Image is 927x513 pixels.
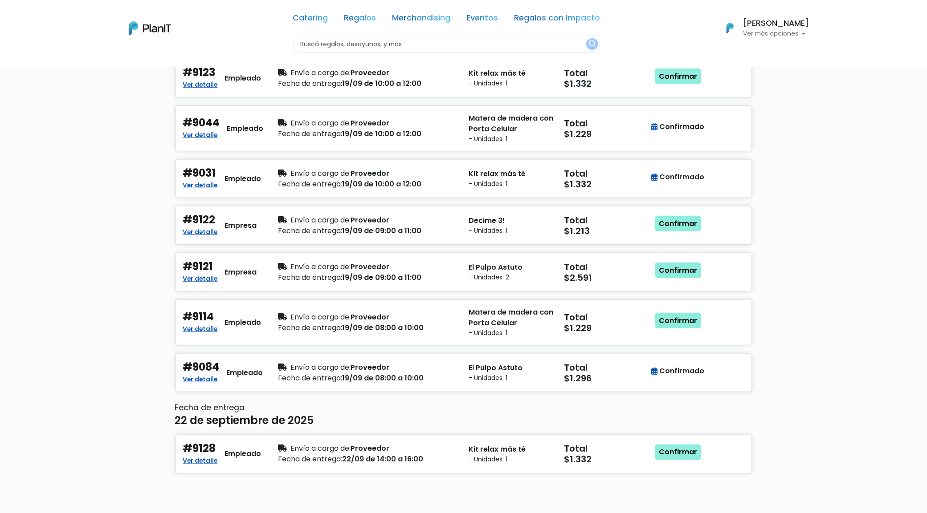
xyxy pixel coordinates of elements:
h5: $1.213 [564,226,649,236]
a: Confirmar [655,444,701,460]
span: Fecha de entrega: [278,226,343,236]
a: Ver detalle [183,323,218,333]
a: Confirmar [655,69,701,85]
a: Confirmar [655,216,701,232]
span: Fecha de entrega: [278,129,343,139]
span: Envío a cargo de: [291,168,351,178]
span: Envío a cargo de: [291,312,351,322]
div: 19/09 de 10:00 a 12:00 [278,78,458,89]
h5: $1.332 [564,78,649,89]
p: Matera de madera con Porta Celular [469,113,554,134]
button: #9121 Ver detalle Empresa Envío a cargo de:Proveedor Fecha de entrega:19/09 de 09:00 a 11:00 El P... [175,252,752,292]
h5: Total [564,362,647,373]
div: Proveedor [278,312,458,323]
div: 19/09 de 08:00 a 10:00 [278,323,458,333]
span: Fecha de entrega: [278,323,343,333]
h4: #9044 [183,117,220,129]
div: 19/09 de 10:00 a 12:00 [278,129,458,139]
h6: Fecha de entrega [175,403,752,412]
a: Regalos con Impacto [514,14,600,25]
div: Empleado [225,317,261,328]
h5: Total [564,215,647,226]
h6: [PERSON_NAME] [743,20,809,28]
button: PlanIt Logo [PERSON_NAME] Ver más opciones [715,16,809,40]
span: Envío a cargo de: [291,262,351,272]
span: Fecha de entrega: [278,454,343,464]
a: Ver detalle [183,454,218,465]
div: Confirmado [652,366,705,376]
div: Empresa [225,267,257,278]
small: - Unidades: 2 [469,273,554,282]
h4: #9122 [183,214,216,226]
h5: Total [564,443,647,454]
img: PlanIt Logo [129,21,171,35]
div: Proveedor [278,362,458,373]
span: Fecha de entrega: [278,373,343,383]
small: - Unidades: 1 [469,179,554,189]
span: Envío a cargo de: [291,215,351,225]
span: Fecha de entrega: [278,179,343,189]
div: Confirmado [652,172,705,182]
h5: Total [564,262,647,272]
h5: $1.229 [564,323,649,333]
h4: 22 de septiembre de 2025 [175,414,314,427]
a: Merchandising [392,14,450,25]
div: Proveedor [278,262,458,272]
span: Fecha de entrega: [278,78,343,89]
div: ¿Necesitás ayuda? [46,8,128,26]
div: Empresa [225,220,257,231]
h5: $1.229 [564,129,649,139]
small: - Unidades: 1 [469,328,554,338]
button: #9122 Ver detalle Empresa Envío a cargo de:Proveedor Fecha de entrega:19/09 de 09:00 a 11:00 Deci... [175,206,752,245]
small: - Unidades: 1 [469,455,554,464]
a: Ver detalle [183,272,218,283]
button: #9031 Ver detalle Empleado Envío a cargo de:Proveedor Fecha de entrega:19/09 de 10:00 a 12:00 Kit... [175,159,752,198]
h5: Total [564,312,647,323]
h4: #9128 [183,442,216,455]
div: 19/09 de 09:00 a 11:00 [278,226,458,236]
span: Envío a cargo de: [291,362,351,372]
h5: $1.296 [564,373,649,384]
div: Empleado [227,123,264,134]
a: Ver detalle [183,129,218,139]
a: Catering [293,14,328,25]
a: Confirmar [655,313,701,329]
img: PlanIt Logo [720,18,740,38]
button: #9084 Ver detalle Empleado Envío a cargo de:Proveedor Fecha de entrega:19/09 de 08:00 a 10:00 El ... [175,353,752,392]
div: 22/09 de 14:00 a 16:00 [278,454,458,465]
img: search_button-432b6d5273f82d61273b3651a40e1bd1b912527efae98b1b7a1b2c0702e16a8d.svg [589,40,596,48]
div: 19/09 de 10:00 a 12:00 [278,179,458,190]
span: Envío a cargo de: [291,68,351,78]
p: Decime 3! [469,215,554,226]
button: #9123 Ver detalle Empleado Envío a cargo de:Proveedor Fecha de entrega:19/09 de 10:00 a 12:00 Kit... [175,58,752,98]
div: Empleado [227,368,263,378]
small: - Unidades: 1 [469,79,554,88]
a: Ver detalle [183,179,218,190]
div: Proveedor [278,118,458,129]
div: Proveedor [278,168,458,179]
div: Empleado [225,73,261,84]
p: El Pulpo Astuto [469,262,554,273]
small: - Unidades: 1 [469,226,554,235]
span: Envío a cargo de: [291,443,351,453]
div: Confirmado [652,121,705,132]
small: - Unidades: 1 [469,373,554,383]
p: Kit relax más té [469,169,554,179]
a: Eventos [466,14,498,25]
h5: $1.332 [564,179,649,190]
button: #9128 Ver detalle Empleado Envío a cargo de:Proveedor Fecha de entrega:22/09 de 14:00 a 16:00 Kit... [175,434,752,474]
div: Empleado [225,174,261,184]
h4: #9084 [183,361,220,374]
button: #9114 Ver detalle Empleado Envío a cargo de:Proveedor Fecha de entrega:19/09 de 08:00 a 10:00 Mat... [175,299,752,346]
h5: Total [564,168,647,179]
p: Matera de madera con Porta Celular [469,307,554,328]
h4: #9121 [183,260,213,273]
h5: Total [564,118,647,129]
a: Regalos [344,14,376,25]
button: #9044 Ver detalle Empleado Envío a cargo de:Proveedor Fecha de entrega:19/09 de 10:00 a 12:00 Mat... [175,105,752,152]
a: Confirmar [655,263,701,279]
h4: #9031 [183,167,216,180]
span: Envío a cargo de: [291,118,351,128]
h4: #9123 [183,66,216,79]
div: Proveedor [278,68,458,78]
